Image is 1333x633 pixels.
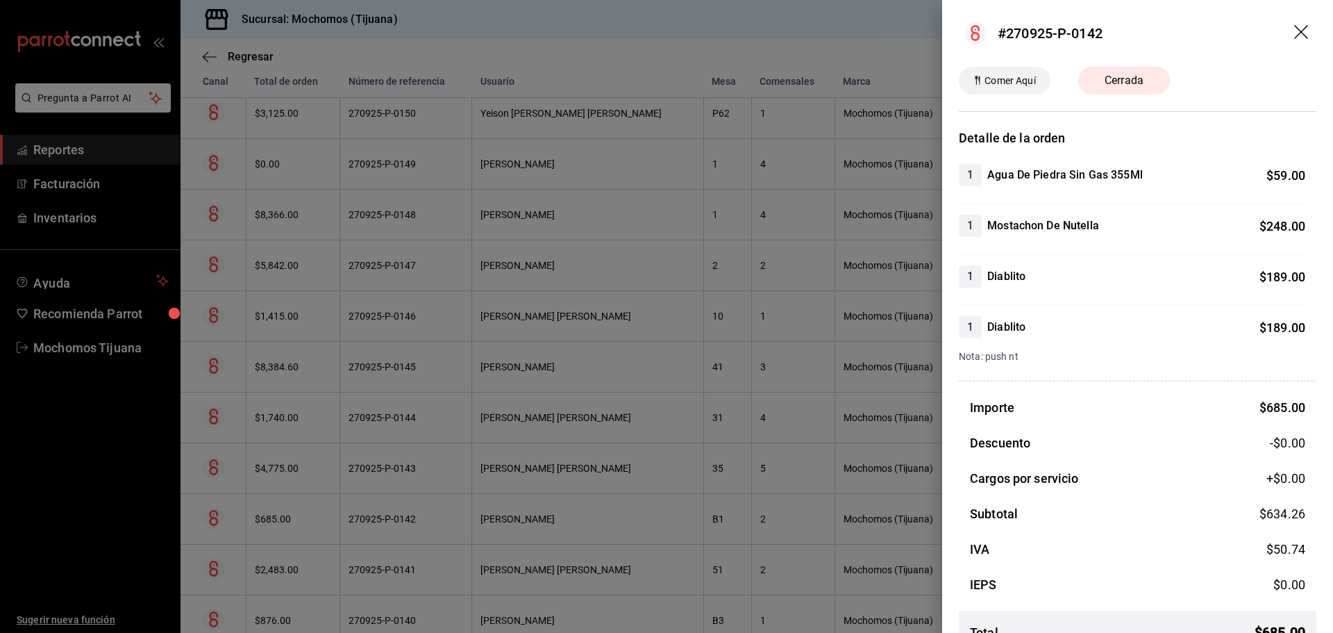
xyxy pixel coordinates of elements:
[998,23,1103,44] div: #270925-P-0142
[1259,400,1305,415] span: $ 685.00
[959,129,1316,147] h3: Detalle de la orden
[1259,507,1305,521] span: $ 634.26
[970,540,989,559] h3: IVA
[959,217,982,234] span: 1
[1259,219,1305,233] span: $ 248.00
[1266,542,1305,557] span: $ 50.74
[987,268,1025,285] h4: Diablito
[959,351,1018,362] span: Nota: push nt
[970,504,1018,523] h3: Subtotal
[1294,25,1311,42] button: drag
[1266,168,1305,183] span: $ 59.00
[1273,577,1305,592] span: $ 0.00
[970,398,1014,417] h3: Importe
[970,434,1030,452] h3: Descuento
[1270,434,1305,452] span: -$0.00
[1259,270,1305,284] span: $ 189.00
[959,268,982,285] span: 1
[1096,72,1152,89] span: Cerrada
[959,319,982,336] span: 1
[979,74,1041,88] span: Comer Aquí
[987,217,1099,234] h4: Mostachon De Nutella
[959,167,982,183] span: 1
[970,469,1079,488] h3: Cargos por servicio
[1259,320,1305,335] span: $ 189.00
[1266,469,1305,488] span: +$ 0.00
[987,167,1143,183] h4: Agua De Piedra Sin Gas 355Ml
[970,575,997,594] h3: IEPS
[987,319,1025,336] h4: Diablito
